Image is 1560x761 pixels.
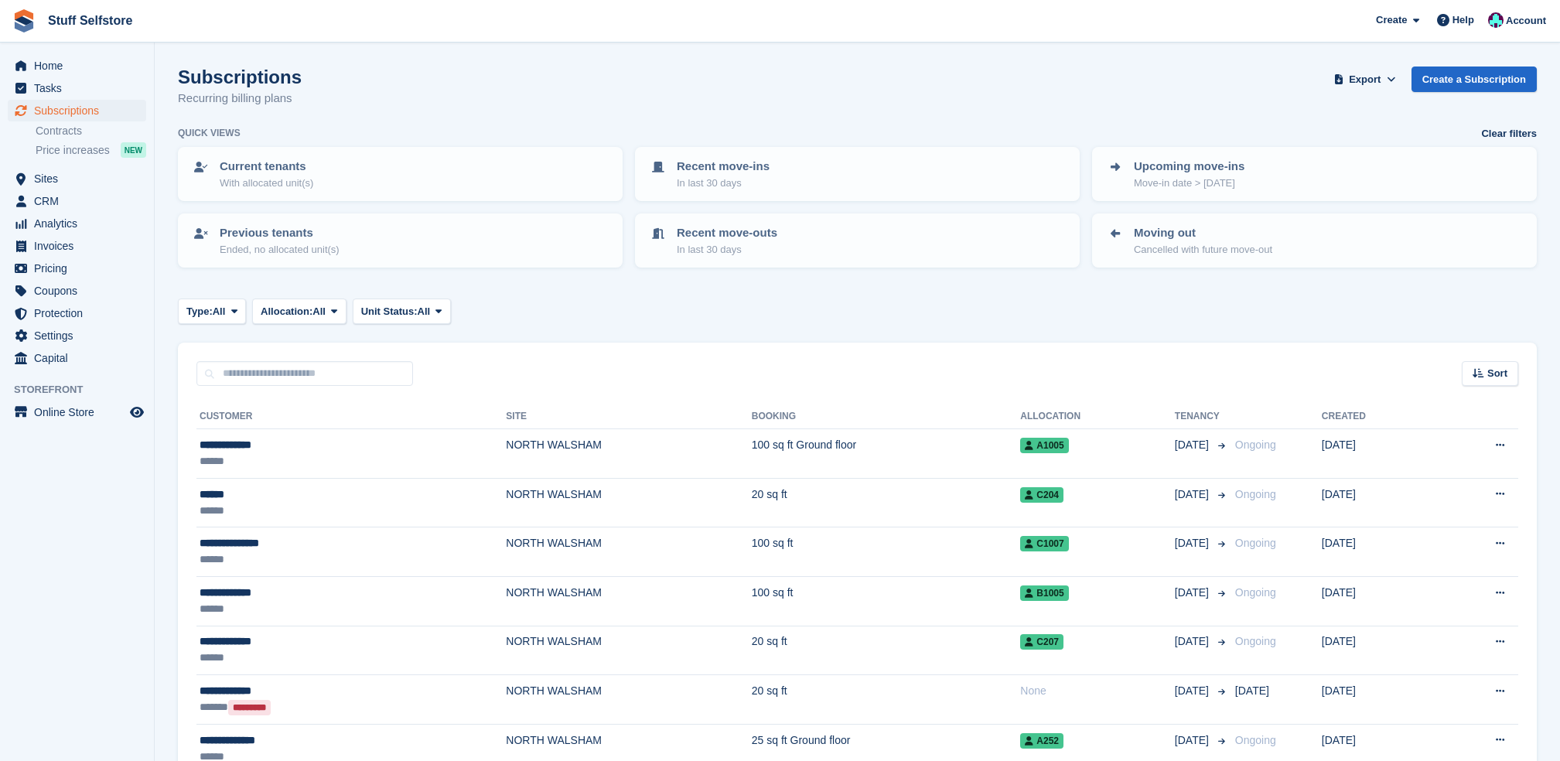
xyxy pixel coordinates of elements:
span: [DATE] [1175,732,1212,749]
td: 100 sq ft Ground floor [752,429,1021,479]
th: Site [506,404,751,429]
span: B1005 [1020,585,1068,601]
td: NORTH WALSHAM [506,429,751,479]
span: Ongoing [1235,635,1276,647]
th: Created [1322,404,1435,429]
span: Subscriptions [34,100,127,121]
button: Export [1331,67,1399,92]
td: [DATE] [1322,675,1435,725]
span: Protection [34,302,127,324]
h6: Quick views [178,126,241,140]
td: [DATE] [1322,626,1435,675]
span: Account [1506,13,1546,29]
button: Unit Status: All [353,299,451,324]
p: Recent move-outs [677,224,777,242]
button: Allocation: All [252,299,346,324]
div: None [1020,683,1175,699]
a: menu [8,325,146,346]
td: NORTH WALSHAM [506,527,751,577]
span: Sites [34,168,127,189]
a: Create a Subscription [1412,67,1537,92]
span: Export [1349,72,1381,87]
a: Clear filters [1481,126,1537,142]
a: Stuff Selfstore [42,8,138,33]
a: menu [8,302,146,324]
span: A1005 [1020,438,1068,453]
p: Cancelled with future move-out [1134,242,1272,258]
p: Recent move-ins [677,158,770,176]
a: Recent move-outs In last 30 days [637,215,1078,266]
td: NORTH WALSHAM [506,576,751,626]
span: Type: [186,304,213,319]
span: Storefront [14,382,154,398]
span: Capital [34,347,127,369]
a: menu [8,168,146,189]
span: Ongoing [1235,537,1276,549]
button: Type: All [178,299,246,324]
td: 20 sq ft [752,675,1021,725]
p: Upcoming move-ins [1134,158,1244,176]
span: Ongoing [1235,734,1276,746]
span: All [213,304,226,319]
p: Moving out [1134,224,1272,242]
td: [DATE] [1322,576,1435,626]
span: CRM [34,190,127,212]
td: NORTH WALSHAM [506,478,751,527]
a: menu [8,213,146,234]
div: NEW [121,142,146,158]
a: menu [8,258,146,279]
td: [DATE] [1322,429,1435,479]
span: Pricing [34,258,127,279]
th: Allocation [1020,404,1175,429]
span: Ongoing [1235,439,1276,451]
span: [DATE] [1175,633,1212,650]
a: Price increases NEW [36,142,146,159]
span: Price increases [36,143,110,158]
span: [DATE] [1175,437,1212,453]
span: Ongoing [1235,586,1276,599]
img: stora-icon-8386f47178a22dfd0bd8f6a31ec36ba5ce8667c1dd55bd0f319d3a0aa187defe.svg [12,9,36,32]
th: Tenancy [1175,404,1229,429]
td: 20 sq ft [752,626,1021,675]
a: menu [8,347,146,369]
span: [DATE] [1175,535,1212,551]
p: With allocated unit(s) [220,176,313,191]
a: Preview store [128,403,146,421]
p: Previous tenants [220,224,340,242]
p: Ended, no allocated unit(s) [220,242,340,258]
span: Unit Status: [361,304,418,319]
span: Invoices [34,235,127,257]
span: A252 [1020,733,1063,749]
td: [DATE] [1322,527,1435,577]
a: menu [8,190,146,212]
a: menu [8,280,146,302]
span: Allocation: [261,304,312,319]
a: Moving out Cancelled with future move-out [1094,215,1535,266]
td: 100 sq ft [752,527,1021,577]
td: NORTH WALSHAM [506,675,751,725]
p: Current tenants [220,158,313,176]
a: Upcoming move-ins Move-in date > [DATE] [1094,148,1535,200]
span: All [418,304,431,319]
span: Tasks [34,77,127,99]
span: All [312,304,326,319]
span: [DATE] [1235,684,1269,697]
td: 100 sq ft [752,576,1021,626]
span: Analytics [34,213,127,234]
span: Ongoing [1235,488,1276,500]
h1: Subscriptions [178,67,302,87]
a: menu [8,235,146,257]
span: [DATE] [1175,683,1212,699]
a: menu [8,100,146,121]
td: [DATE] [1322,478,1435,527]
a: menu [8,401,146,423]
a: Recent move-ins In last 30 days [637,148,1078,200]
span: Help [1452,12,1474,28]
p: Move-in date > [DATE] [1134,176,1244,191]
span: [DATE] [1175,486,1212,503]
p: Recurring billing plans [178,90,302,107]
span: Coupons [34,280,127,302]
a: Contracts [36,124,146,138]
span: Create [1376,12,1407,28]
span: Sort [1487,366,1507,381]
